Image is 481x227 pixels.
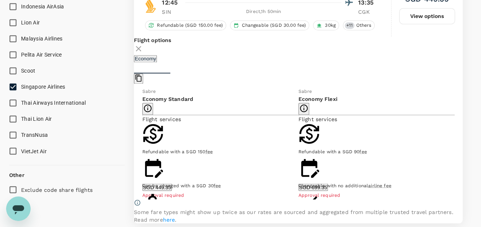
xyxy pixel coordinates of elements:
[186,8,341,16] div: Direct , 1h 50min
[345,22,354,29] span: + 11
[21,116,52,122] span: Thai Lion Air
[359,149,367,154] span: fee
[214,183,221,188] span: fee
[142,116,181,122] span: Flight services
[145,20,226,30] div: Refundable (SGD 150.00 fee)
[298,182,455,190] div: Changeable with no additional
[163,216,175,222] a: here
[142,95,285,103] p: Economy Standard
[162,8,181,16] p: SIN
[343,20,375,30] div: +11Others
[358,8,377,16] p: CGK
[21,132,48,138] span: TransNusa
[21,148,47,154] span: VietJet Air
[322,22,339,29] span: 30kg
[399,8,455,24] button: View options
[142,148,298,156] div: Refundable with a SGD 150
[154,22,226,29] span: Refundable (SGD 150.00 fee)
[230,20,309,30] div: Changeable (SGD 30.00 fee)
[142,89,156,94] span: Sabre
[21,19,40,26] span: Lion Air
[9,171,24,178] p: Other
[134,208,463,223] p: Some fare types might show up twice as our rates are sourced and aggregated from multiple trusted...
[134,55,157,62] button: Economy
[298,89,312,94] span: Sabre
[21,36,62,42] span: Malaysia Airlines
[313,20,339,30] div: 30kg
[142,182,298,190] div: Can be changed with a SGD 30
[298,116,337,122] span: Flight services
[134,36,463,44] p: Flight options
[298,148,455,156] div: Refundable with a SGD 90
[21,3,64,10] span: Indonesia AirAsia
[21,100,86,106] span: Thai Airways International
[21,186,93,193] p: Exclude code share flights
[21,84,65,90] span: Singapore Airlines
[205,149,212,154] span: fee
[21,52,62,58] span: Pelita Air Service
[21,68,35,74] span: Scoot
[368,183,391,188] span: airline fee
[298,95,442,103] p: Economy Flexi
[239,22,309,29] span: Changeable (SGD 30.00 fee)
[353,22,374,29] span: Others
[6,196,31,221] iframe: Button to launch messaging window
